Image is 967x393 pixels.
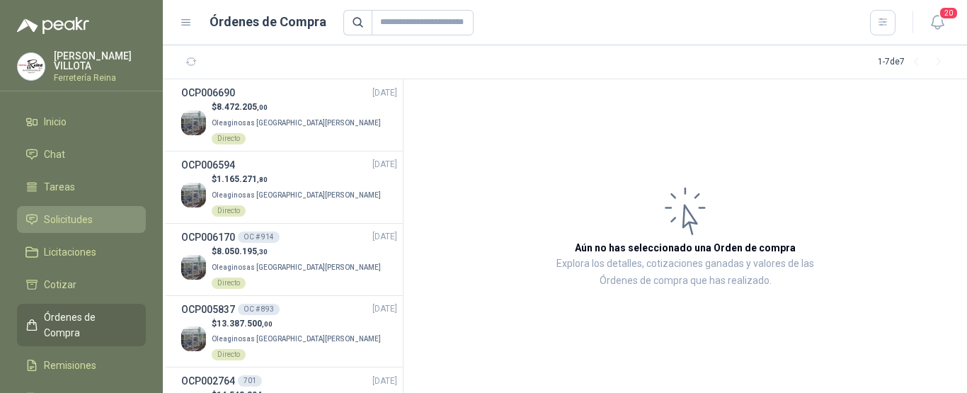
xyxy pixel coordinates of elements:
span: Oleaginosas [GEOGRAPHIC_DATA][PERSON_NAME] [212,119,381,127]
h3: OCP006690 [181,85,235,101]
div: 1 - 7 de 7 [878,51,950,74]
p: [PERSON_NAME] VILLOTA [54,51,146,71]
span: Oleaginosas [GEOGRAPHIC_DATA][PERSON_NAME] [212,335,381,343]
span: ,30 [257,248,268,256]
span: Oleaginosas [GEOGRAPHIC_DATA][PERSON_NAME] [212,263,381,271]
span: [DATE] [372,375,397,388]
span: Chat [44,147,65,162]
a: OCP006690[DATE] Company Logo$8.472.205,00Oleaginosas [GEOGRAPHIC_DATA][PERSON_NAME]Directo [181,85,397,145]
span: Solicitudes [44,212,93,227]
span: Tareas [44,179,75,195]
p: $ [212,101,397,114]
span: Remisiones [44,358,96,373]
span: ,00 [257,103,268,111]
a: Inicio [17,108,146,135]
a: OCP006594[DATE] Company Logo$1.165.271,80Oleaginosas [GEOGRAPHIC_DATA][PERSON_NAME]Directo [181,157,397,217]
img: Company Logo [181,326,206,351]
span: Órdenes de Compra [44,309,132,341]
a: Solicitudes [17,206,146,233]
span: 13.387.500 [217,319,273,329]
span: Cotizar [44,277,76,292]
p: $ [212,317,397,331]
a: OCP006170OC # 914[DATE] Company Logo$8.050.195,30Oleaginosas [GEOGRAPHIC_DATA][PERSON_NAME]Directo [181,229,397,290]
img: Company Logo [18,53,45,80]
span: 20 [939,6,959,20]
img: Company Logo [181,255,206,280]
span: ,00 [262,320,273,328]
img: Company Logo [181,110,206,135]
a: Licitaciones [17,239,146,266]
h3: OCP006594 [181,157,235,173]
h3: Aún no has seleccionado una Orden de compra [575,240,796,256]
span: [DATE] [372,158,397,171]
span: [DATE] [372,86,397,100]
p: $ [212,245,397,258]
span: [DATE] [372,302,397,316]
div: OC # 893 [238,304,280,315]
span: 8.472.205 [217,102,268,112]
a: Chat [17,141,146,168]
p: Ferretería Reina [54,74,146,82]
img: Company Logo [181,183,206,207]
h3: OCP002764 [181,373,235,389]
h3: OCP005837 [181,302,235,317]
span: Inicio [44,114,67,130]
a: Remisiones [17,352,146,379]
p: $ [212,173,397,186]
span: Licitaciones [44,244,96,260]
img: Logo peakr [17,17,89,34]
span: 8.050.195 [217,246,268,256]
span: [DATE] [372,230,397,244]
div: Directo [212,205,246,217]
span: 1.165.271 [217,174,268,184]
div: OC # 914 [238,232,280,243]
span: ,80 [257,176,268,183]
a: Tareas [17,173,146,200]
div: 701 [238,375,262,387]
button: 20 [925,10,950,35]
div: Directo [212,349,246,360]
h1: Órdenes de Compra [210,12,326,32]
span: Oleaginosas [GEOGRAPHIC_DATA][PERSON_NAME] [212,191,381,199]
a: Órdenes de Compra [17,304,146,346]
p: Explora los detalles, cotizaciones ganadas y valores de las Órdenes de compra que has realizado. [545,256,825,290]
div: Directo [212,133,246,144]
a: Cotizar [17,271,146,298]
a: OCP005837OC # 893[DATE] Company Logo$13.387.500,00Oleaginosas [GEOGRAPHIC_DATA][PERSON_NAME]Directo [181,302,397,362]
h3: OCP006170 [181,229,235,245]
div: Directo [212,278,246,289]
